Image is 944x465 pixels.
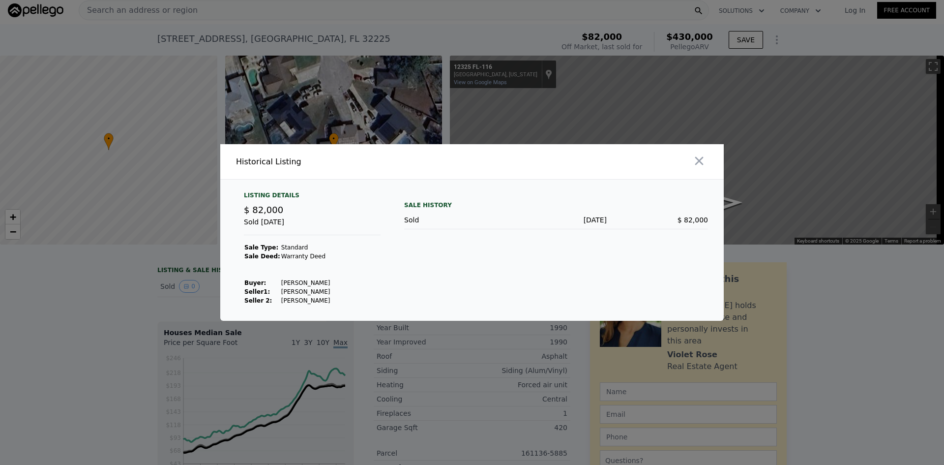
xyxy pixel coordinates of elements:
[244,205,283,215] span: $ 82,000
[244,217,381,235] div: Sold [DATE]
[281,243,331,252] td: Standard
[281,287,331,296] td: [PERSON_NAME]
[244,191,381,203] div: Listing Details
[505,215,607,225] div: [DATE]
[236,156,468,168] div: Historical Listing
[281,252,331,261] td: Warranty Deed
[244,253,280,260] strong: Sale Deed:
[281,279,331,287] td: [PERSON_NAME]
[404,215,505,225] div: Sold
[244,297,272,304] strong: Seller 2:
[678,216,708,224] span: $ 82,000
[244,288,270,295] strong: Seller 1 :
[404,199,708,211] div: Sale History
[244,279,266,286] strong: Buyer :
[244,244,278,251] strong: Sale Type:
[281,296,331,305] td: [PERSON_NAME]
